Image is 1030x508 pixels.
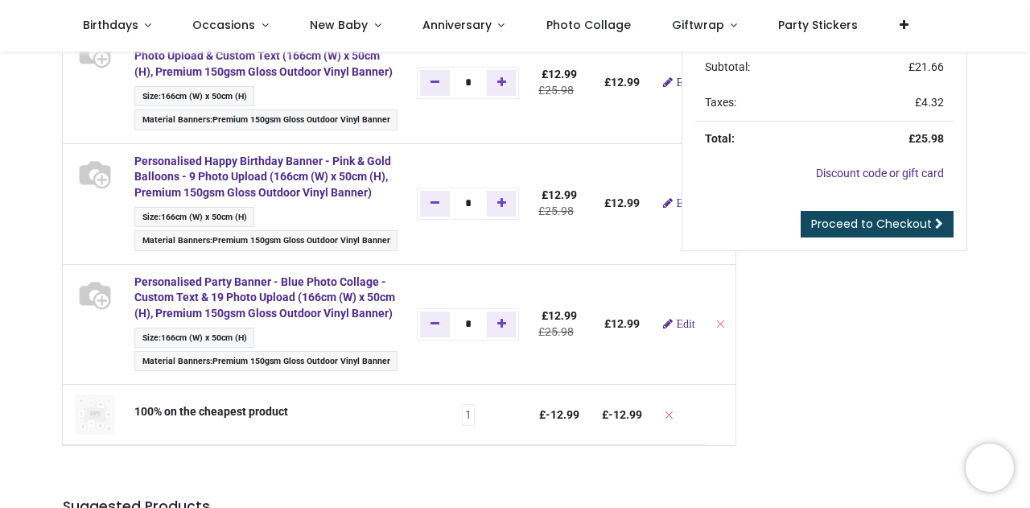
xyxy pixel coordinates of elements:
del: £ [538,84,574,97]
span: 166cm (W) x 50cm (H) [161,212,247,222]
span: Proceed to Checkout [811,216,932,232]
b: £ [604,76,640,89]
b: £ [604,317,640,330]
span: £ [542,68,577,81]
td: Taxes: [695,85,834,121]
b: £ [602,408,642,421]
strong: Total: [705,132,735,145]
a: Remove one [420,191,450,217]
a: Remove one [420,70,450,96]
a: Remove one [420,312,450,337]
span: Material Banners [142,114,210,125]
span: Premium 150gsm Gloss Outdoor Vinyl Banner [212,114,390,125]
span: 12.99 [548,68,577,81]
span: 25.98 [545,84,574,97]
a: Remove from cart [663,408,674,421]
del: £ [538,325,574,338]
img: 100% on the cheapest product [75,394,115,435]
a: Discount code or gift card [816,167,944,180]
del: £ [538,204,574,217]
span: £ [908,60,944,73]
span: New Baby [310,17,368,33]
span: 166cm (W) x 50cm (H) [161,91,247,101]
span: 166cm (W) x 50cm (H) [161,332,247,343]
a: Personalised Party Banner - Blue Photo Collage - Custom Text & 19 Photo Upload (166cm (W) x 50cm ... [134,275,395,320]
span: Anniversary [422,17,492,33]
span: Photo Collage [546,17,631,33]
a: Edit [663,318,694,329]
span: 12.99 [548,188,577,201]
span: Premium 150gsm Gloss Outdoor Vinyl Banner [212,235,390,246]
span: £ [539,408,579,421]
span: : [134,207,254,227]
span: 4.32 [921,96,944,109]
span: 25.98 [545,204,574,217]
span: : [134,109,398,130]
iframe: Brevo live chat [966,444,1014,492]
strong: £ [908,132,944,145]
span: -﻿12.99 [608,408,642,421]
strong: 100% on the cheapest product [134,405,288,418]
span: £ [542,309,577,322]
span: Premium 150gsm Gloss Outdoor Vinyl Banner [212,356,390,366]
a: Add one [487,70,517,96]
a: Personalised Happy Birthday Banner - Pink & Gold Balloons - 9 Photo Upload (166cm (W) x 50cm (H),... [134,155,391,199]
span: Size [142,91,159,101]
span: : [134,328,254,348]
span: 25.98 [545,325,574,338]
span: 21.66 [915,60,944,73]
span: 12.99 [611,196,640,209]
span: 1 [465,407,472,423]
span: Material Banners [142,235,210,246]
span: : [134,86,254,106]
img: S69970 - [BN-00383-166W50H-BANNER_VY] Personalised Happy Birthday Banner - Pink & Gold Balloons -... [75,154,115,194]
span: 12.99 [611,76,640,89]
span: Birthdays [83,17,138,33]
img: S69970 - [BN-00469-166W50H-BANNER_VY] Personalised Party Banner - Pink Champagne - 9 Photo Upload... [75,33,115,73]
td: Subtotal: [695,50,834,85]
span: -﻿12.99 [546,408,579,421]
span: Occasions [192,17,255,33]
a: Edit [663,197,694,209]
a: Personalised Party Banner - Pink Champagne - 9 Photo Upload & Custom Text (166cm (W) x 50cm (H), ... [134,34,393,78]
span: Size [142,332,159,343]
img: S69970 - [BN-02795-166W50H-BANNER_VY] Personalised Party Banner - Blue Photo Collage - Custom Tex... [75,275,115,315]
span: Size [142,212,159,222]
b: £ [604,196,640,209]
span: £ [915,96,944,109]
a: Edit [663,76,694,88]
span: Giftwrap [672,17,724,33]
span: Party Stickers [778,17,858,33]
span: Material Banners [142,356,210,366]
span: 25.98 [915,132,944,145]
span: : [134,351,398,371]
span: 12.99 [611,317,640,330]
a: Proceed to Checkout [801,211,954,238]
span: 12.99 [548,309,577,322]
a: Add one [487,191,517,217]
span: : [134,230,398,250]
a: Add one [487,312,517,337]
span: £ [542,188,577,201]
